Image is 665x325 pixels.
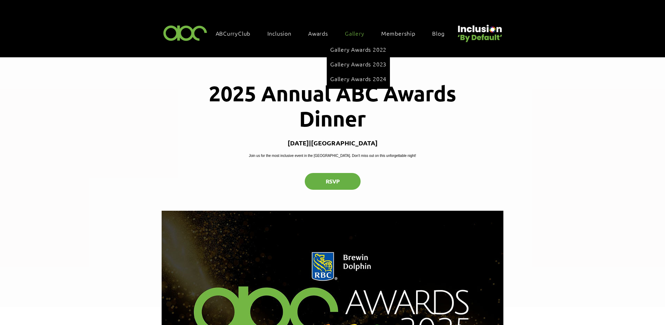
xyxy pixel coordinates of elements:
[305,26,339,41] div: Awards
[311,139,378,147] p: [GEOGRAPHIC_DATA]
[432,29,444,37] span: Blog
[212,26,261,41] a: ABCurryClub
[305,173,361,190] button: RSVP
[309,139,311,147] span: |
[330,45,386,53] span: Gallery Awards 2022
[288,139,309,147] p: [DATE]
[212,26,455,41] nav: Site
[267,29,291,37] span: Inclusion
[330,75,386,82] span: Gallery Awards 2024
[378,26,426,41] a: Membership
[216,29,251,37] span: ABCurryClub
[330,43,386,56] a: Gallery Awards 2022
[308,29,328,37] span: Awards
[330,60,386,68] span: Gallery Awards 2023
[429,26,455,41] a: Blog
[455,19,503,43] img: Untitled design (22).png
[264,26,302,41] div: Inclusion
[249,153,416,158] p: Join us for the most inclusive event in the [GEOGRAPHIC_DATA]. Don't miss out on this unforgettab...
[330,57,386,71] a: Gallery Awards 2023
[327,39,390,89] div: Gallery
[330,72,386,85] a: Gallery Awards 2024
[185,80,480,131] h1: 2025 Annual ABC Awards Dinner
[381,29,415,37] span: Membership
[341,26,375,41] a: Gallery
[161,22,209,43] img: ABC-Logo-Blank-Background-01-01-2.png
[345,29,364,37] span: Gallery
